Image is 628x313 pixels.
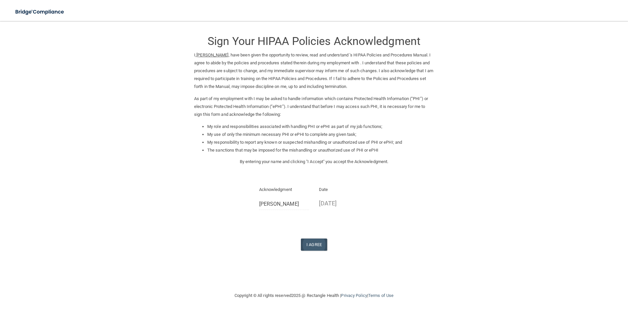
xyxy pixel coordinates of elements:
[194,35,434,47] h3: Sign Your HIPAA Policies Acknowledgment
[196,52,228,57] ins: [PERSON_NAME]
[194,51,434,91] p: I, , have been given the opportunity to review, read and understand ’s HIPAA Policies and Procedu...
[194,95,434,118] p: As part of my employment with I may be asked to handle information which contains Protected Healt...
[368,293,393,298] a: Terms of Use
[194,158,434,166] p: By entering your name and clicking "I Accept" you accept the Acknowledgment.
[207,146,434,154] li: The sanctions that may be imposed for the mishandling or unauthorized use of PHI or ePHI
[319,186,369,194] p: Date
[207,138,434,146] li: My responsibility to report any known or suspected mishandling or unauthorized use of PHI or ePHI...
[259,198,309,210] input: Full Name
[207,123,434,131] li: My role and responsibilities associated with handling PHI or ePHI as part of my job functions;
[194,285,434,306] div: Copyright © All rights reserved 2025 @ Rectangle Health | |
[319,198,369,209] p: [DATE]
[341,293,367,298] a: Privacy Policy
[259,186,309,194] p: Acknowledgment
[301,239,327,251] button: I Agree
[207,131,434,138] li: My use of only the minimum necessary PHI or ePHI to complete any given task;
[10,5,70,19] img: bridge_compliance_login_screen.278c3ca4.svg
